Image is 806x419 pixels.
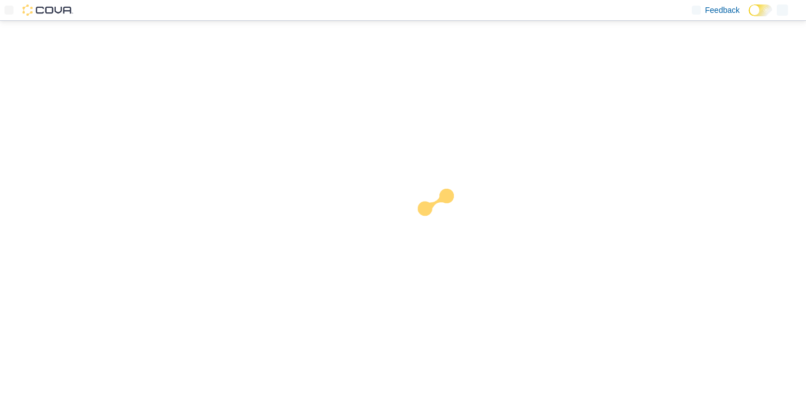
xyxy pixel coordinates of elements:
span: Feedback [705,4,740,16]
img: Cova [22,4,73,16]
input: Dark Mode [749,4,772,16]
img: cova-loader [403,180,488,265]
span: Dark Mode [749,16,749,17]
